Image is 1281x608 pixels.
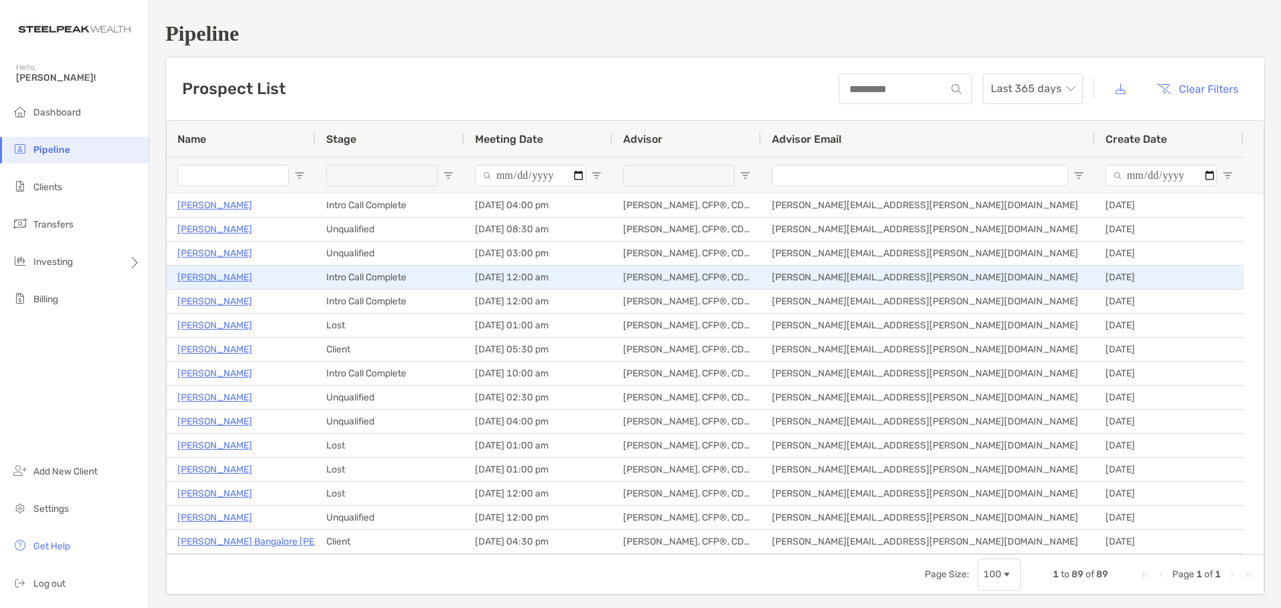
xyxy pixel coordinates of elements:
[612,482,761,505] div: [PERSON_NAME], CFP®, CDFA®
[1072,569,1084,580] span: 89
[623,133,663,145] span: Advisor
[761,506,1095,529] div: [PERSON_NAME][EMAIL_ADDRESS][PERSON_NAME][DOMAIN_NAME]
[612,530,761,553] div: [PERSON_NAME], CFP®, CDFA®
[761,194,1095,217] div: [PERSON_NAME][EMAIL_ADDRESS][PERSON_NAME][DOMAIN_NAME]
[316,434,464,457] div: Lost
[1095,218,1244,241] div: [DATE]
[1086,569,1094,580] span: of
[1222,170,1233,181] button: Open Filter Menu
[1095,314,1244,337] div: [DATE]
[1096,569,1108,580] span: 89
[316,386,464,409] div: Unqualified
[951,84,961,94] img: input icon
[977,559,1021,591] div: Page Size
[177,341,252,358] p: [PERSON_NAME]
[761,386,1095,409] div: [PERSON_NAME][EMAIL_ADDRESS][PERSON_NAME][DOMAIN_NAME]
[316,530,464,553] div: Client
[612,362,761,385] div: [PERSON_NAME], CFP®, CDFA®
[464,434,612,457] div: [DATE] 01:00 am
[177,197,252,214] p: [PERSON_NAME]
[1095,362,1244,385] div: [DATE]
[12,141,28,157] img: pipeline icon
[165,21,1265,46] h1: Pipeline
[1061,569,1070,580] span: to
[612,386,761,409] div: [PERSON_NAME], CFP®, CDFA®
[761,218,1095,241] div: [PERSON_NAME][EMAIL_ADDRESS][PERSON_NAME][DOMAIN_NAME]
[612,410,761,433] div: [PERSON_NAME], CFP®, CDFA®
[33,541,70,552] span: Get Help
[1196,569,1202,580] span: 1
[177,437,252,454] a: [PERSON_NAME]
[464,266,612,289] div: [DATE] 12:00 am
[612,290,761,313] div: [PERSON_NAME], CFP®, CDFA®
[316,266,464,289] div: Intro Call Complete
[33,144,70,156] span: Pipeline
[761,410,1095,433] div: [PERSON_NAME][EMAIL_ADDRESS][PERSON_NAME][DOMAIN_NAME]
[33,107,81,118] span: Dashboard
[177,317,252,334] a: [PERSON_NAME]
[1226,569,1237,580] div: Next Page
[177,221,252,238] a: [PERSON_NAME]
[761,458,1095,481] div: [PERSON_NAME][EMAIL_ADDRESS][PERSON_NAME][DOMAIN_NAME]
[772,165,1068,186] input: Advisor Email Filter Input
[1106,133,1167,145] span: Create Date
[177,269,252,286] a: [PERSON_NAME]
[761,290,1095,313] div: [PERSON_NAME][EMAIL_ADDRESS][PERSON_NAME][DOMAIN_NAME]
[316,362,464,385] div: Intro Call Complete
[316,290,464,313] div: Intro Call Complete
[177,293,252,310] a: [PERSON_NAME]
[294,170,305,181] button: Open Filter Menu
[12,253,28,269] img: investing icon
[612,266,761,289] div: [PERSON_NAME], CFP®, CDFA®
[740,170,751,181] button: Open Filter Menu
[464,338,612,361] div: [DATE] 05:30 pm
[464,458,612,481] div: [DATE] 01:00 pm
[464,194,612,217] div: [DATE] 04:00 pm
[464,386,612,409] div: [DATE] 02:30 pm
[925,569,969,580] div: Page Size:
[612,194,761,217] div: [PERSON_NAME], CFP®, CDFA®
[464,410,612,433] div: [DATE] 04:00 pm
[177,389,252,406] a: [PERSON_NAME]
[1095,242,1244,265] div: [DATE]
[177,133,206,145] span: Name
[177,245,252,262] a: [PERSON_NAME]
[1095,506,1244,529] div: [DATE]
[612,434,761,457] div: [PERSON_NAME], CFP®, CDFA®
[316,314,464,337] div: Lost
[316,242,464,265] div: Unqualified
[1095,434,1244,457] div: [DATE]
[12,178,28,194] img: clients icon
[1204,569,1213,580] span: of
[326,133,356,145] span: Stage
[612,506,761,529] div: [PERSON_NAME], CFP®, CDFA®
[177,509,252,526] a: [PERSON_NAME]
[12,575,28,591] img: logout icon
[1074,170,1084,181] button: Open Filter Menu
[177,413,252,430] a: [PERSON_NAME]
[1140,569,1151,580] div: First Page
[612,218,761,241] div: [PERSON_NAME], CFP®, CDFA®
[1095,194,1244,217] div: [DATE]
[612,338,761,361] div: [PERSON_NAME], CFP®, CDFA®
[761,338,1095,361] div: [PERSON_NAME][EMAIL_ADDRESS][PERSON_NAME][DOMAIN_NAME]
[177,365,252,382] a: [PERSON_NAME]
[591,170,602,181] button: Open Filter Menu
[443,170,454,181] button: Open Filter Menu
[1095,410,1244,433] div: [DATE]
[1215,569,1221,580] span: 1
[1095,530,1244,553] div: [DATE]
[12,290,28,306] img: billing icon
[1242,569,1253,580] div: Last Page
[316,410,464,433] div: Unqualified
[1053,569,1059,580] span: 1
[761,482,1095,505] div: [PERSON_NAME][EMAIL_ADDRESS][PERSON_NAME][DOMAIN_NAME]
[177,533,374,550] a: [PERSON_NAME] Bangalore [PERSON_NAME]
[12,103,28,119] img: dashboard icon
